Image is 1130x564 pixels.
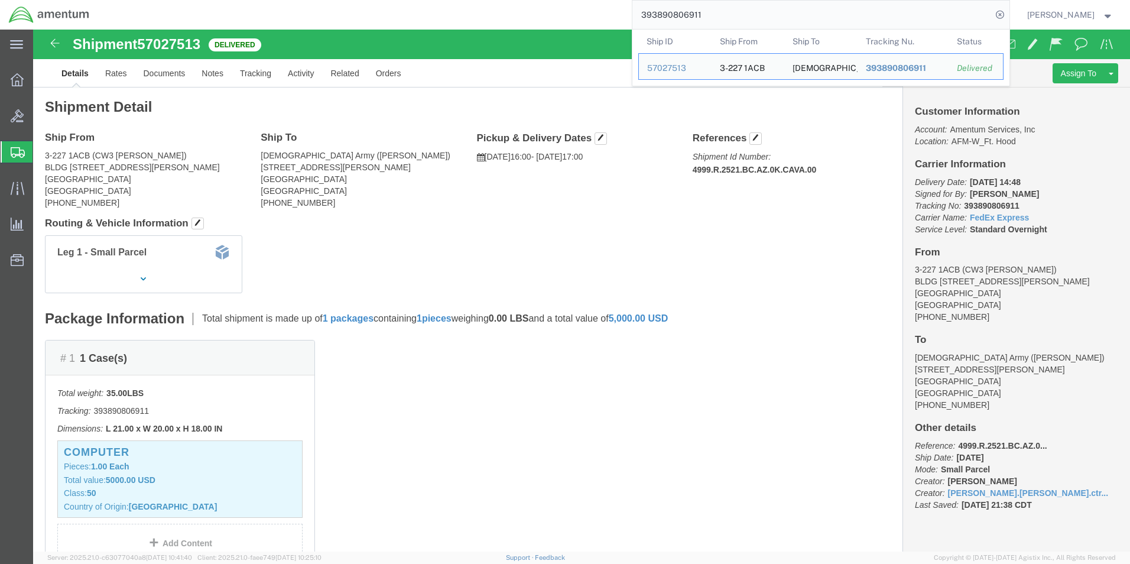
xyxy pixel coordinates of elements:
[719,54,764,79] div: 3-227 1ACB
[711,30,784,53] th: Ship From
[535,554,565,561] a: Feedback
[949,30,1004,53] th: Status
[197,554,322,561] span: Client: 2025.21.0-faee749
[934,553,1116,563] span: Copyright © [DATE]-[DATE] Agistix Inc., All Rights Reserved
[146,554,192,561] span: [DATE] 10:41:40
[1027,8,1095,21] span: Regina Escobar
[857,30,949,53] th: Tracking Nu.
[647,62,703,74] div: 57027513
[865,62,940,74] div: 393890806911
[957,62,995,74] div: Delivered
[865,63,926,73] span: 393890806911
[8,6,90,24] img: logo
[638,30,1009,86] table: Search Results
[506,554,535,561] a: Support
[275,554,322,561] span: [DATE] 10:25:10
[638,30,712,53] th: Ship ID
[47,554,192,561] span: Server: 2025.21.0-c63077040a8
[632,1,992,29] input: Search for shipment number, reference number
[793,54,849,79] div: US Army
[33,30,1130,552] iframe: FS Legacy Container
[784,30,858,53] th: Ship To
[1027,8,1114,22] button: [PERSON_NAME]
